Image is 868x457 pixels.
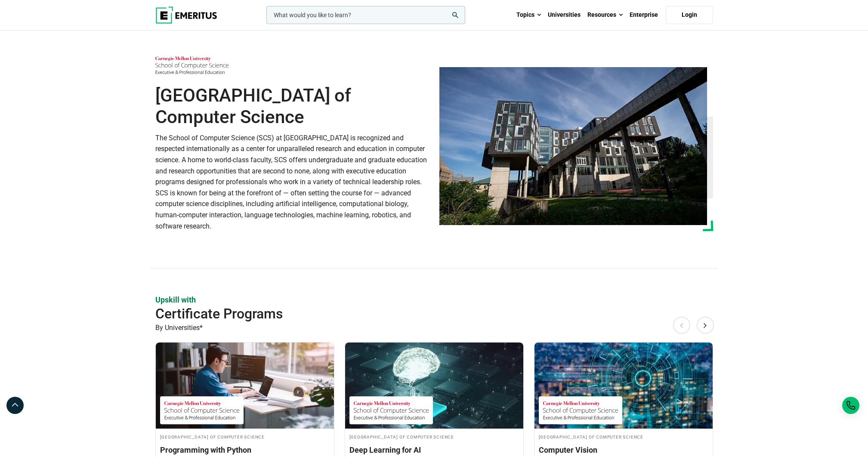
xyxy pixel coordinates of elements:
h3: Programming with Python [160,445,330,455]
button: Next [697,317,714,334]
button: Previous [673,317,690,334]
a: Login [666,6,713,24]
h2: Certificate Programs [155,305,657,322]
img: Carnegie Mellon University School of Computer Science [354,401,429,420]
img: Computer Vision | Online Coding Course [534,343,713,429]
h4: [GEOGRAPHIC_DATA] of Computer Science [349,433,519,440]
h4: [GEOGRAPHIC_DATA] of Computer Science [539,433,708,440]
h4: [GEOGRAPHIC_DATA] of Computer Science [160,433,330,440]
h1: [GEOGRAPHIC_DATA] of Computer Science [155,85,429,128]
img: Carnegie Mellon University School of Computer Science [155,56,229,74]
img: Carnegie Mellon University School of Computer Science [164,401,239,420]
img: Carnegie Mellon University School of Computer Science [439,67,707,225]
p: Upskill with [155,294,713,305]
input: woocommerce-product-search-field-0 [266,6,465,24]
p: By Universities* [155,322,713,333]
p: The School of Computer Science (SCS) at [GEOGRAPHIC_DATA] is recognized and respected internation... [155,133,429,232]
img: Programming with Python | Online AI and Machine Learning Course [156,343,334,429]
img: Carnegie Mellon University School of Computer Science [543,401,618,420]
h3: Deep Learning for AI [349,445,519,455]
img: Deep Learning for AI | Online AI and Machine Learning Course [345,343,523,429]
h3: Computer Vision [539,445,708,455]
